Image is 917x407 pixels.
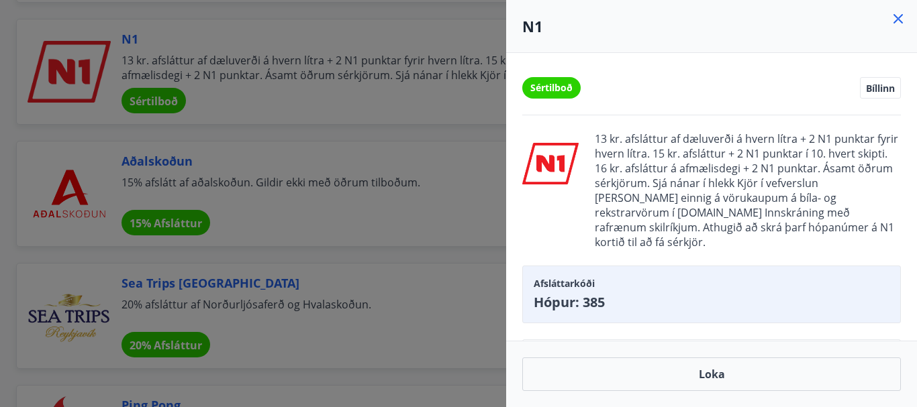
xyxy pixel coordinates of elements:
[534,277,889,290] span: Afsláttarkóði
[522,357,901,391] button: Loka
[534,293,889,312] span: Hópur: 385
[530,81,573,95] span: Sértilboð
[595,131,901,249] span: 13 kr. afsláttur af dæluverði á hvern lítra + 2 N1 punktar fyrir hvern lítra. 15 kr. afsláttur + ...
[522,16,901,36] h4: N1
[866,82,895,94] span: Bíllinn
